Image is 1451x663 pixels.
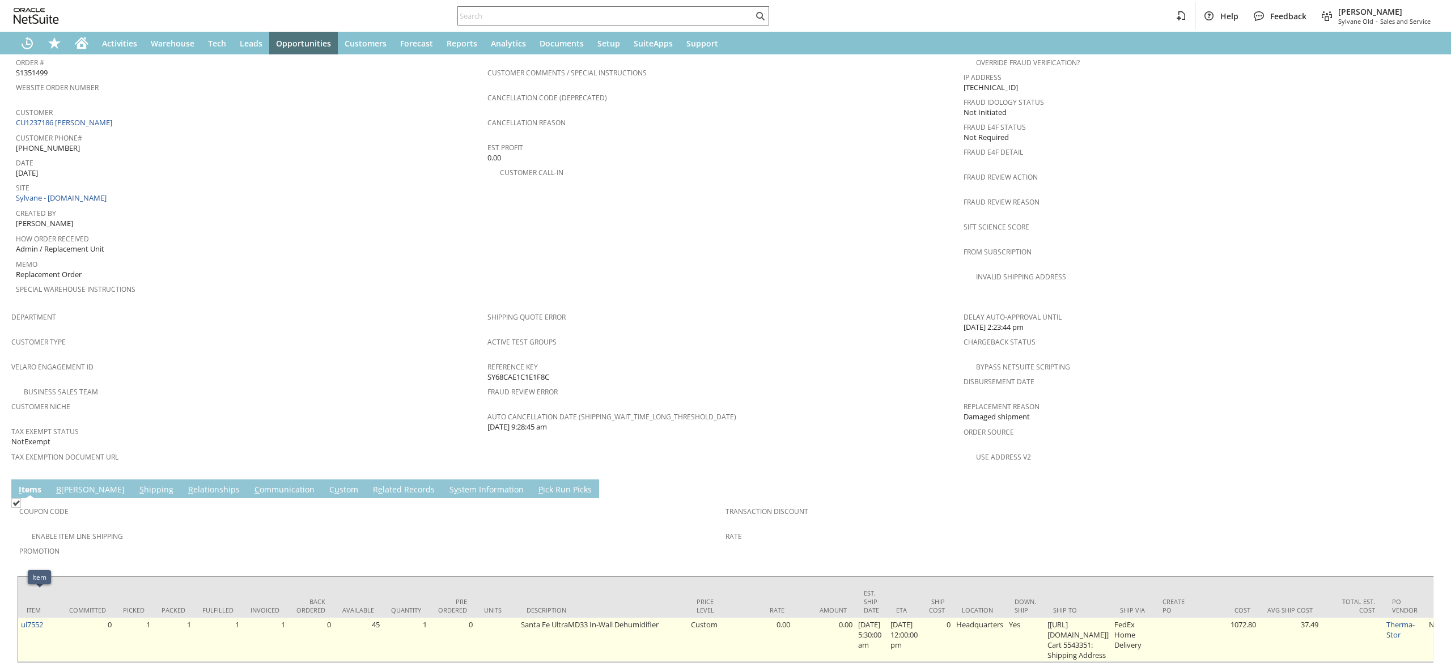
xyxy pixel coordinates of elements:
[139,484,144,495] span: S
[686,38,718,49] span: Support
[16,209,56,218] a: Created By
[11,402,70,411] a: Customer Niche
[964,122,1026,132] a: Fraud E4F Status
[16,67,48,78] span: S1351499
[16,83,99,92] a: Website Order Number
[929,597,945,614] div: Ship Cost
[964,411,1030,422] span: Damaged shipment
[487,372,549,382] span: SY68CAE1C1E1F8C
[739,606,784,614] div: Rate
[527,606,680,614] div: Description
[896,606,912,614] div: ETA
[487,362,538,372] a: Reference Key
[491,38,526,49] span: Analytics
[487,118,566,127] a: Cancellation Reason
[1267,606,1313,614] div: Avg Ship Cost
[538,484,543,495] span: P
[326,484,361,496] a: Custom
[953,618,1006,662] td: Headquarters
[688,618,731,662] td: Custom
[48,36,61,50] svg: Shortcuts
[20,36,34,50] svg: Recent Records
[1006,618,1045,662] td: Yes
[137,484,176,496] a: Shipping
[964,107,1007,118] span: Not Initiated
[251,606,279,614] div: Invoiced
[383,618,430,662] td: 1
[16,218,73,229] span: [PERSON_NAME]
[342,606,374,614] div: Available
[533,32,591,54] a: Documents
[16,108,53,117] a: Customer
[976,362,1070,372] a: Bypass NetSuite Scripting
[1338,17,1373,25] span: Sylvane Old
[1120,606,1145,614] div: Ship Via
[964,337,1036,347] a: Chargeback Status
[540,38,584,49] span: Documents
[19,484,22,495] span: I
[11,452,118,462] a: Tax Exemption Document URL
[242,618,288,662] td: 1
[202,606,234,614] div: Fulfilled
[16,143,80,154] span: [PHONE_NUMBER]
[438,597,467,614] div: Pre Ordered
[964,132,1009,143] span: Not Required
[487,93,607,103] a: Cancellation Code (deprecated)
[16,168,38,178] span: [DATE]
[11,312,56,322] a: Department
[454,484,458,495] span: y
[964,377,1034,386] a: Disbursement Date
[162,606,185,614] div: Packed
[1270,11,1306,22] span: Feedback
[24,387,98,397] a: Business Sales Team
[16,158,33,168] a: Date
[144,32,201,54] a: Warehouse
[370,484,438,496] a: Related Records
[153,618,194,662] td: 1
[68,32,95,54] a: Home
[1220,11,1238,22] span: Help
[1045,618,1111,662] td: [[URL][DOMAIN_NAME]] Cart 5543351: Shipping Address
[334,618,383,662] td: 45
[61,618,114,662] td: 0
[188,484,193,495] span: R
[1197,618,1259,662] td: 1072.80
[393,32,440,54] a: Forecast
[95,32,144,54] a: Activities
[208,38,226,49] span: Tech
[964,322,1024,333] span: [DATE] 2:23:44 pm
[964,197,1040,207] a: Fraud Review Reason
[269,32,338,54] a: Opportunities
[680,32,725,54] a: Support
[1386,619,1415,640] a: Therma-Stor
[334,484,340,495] span: u
[32,532,123,541] a: Enable Item Line Shipping
[487,143,523,152] a: Est Profit
[56,484,61,495] span: B
[518,618,688,662] td: Santa Fe UltraMD33 In-Wall Dehumidifier
[500,168,563,177] a: Customer Call-in
[16,193,109,203] a: Sylvane - [DOMAIN_NAME]
[1053,606,1103,614] div: Ship To
[16,133,82,143] a: Customer Phone#
[487,387,558,397] a: Fraud Review Error
[725,532,742,541] a: Rate
[16,284,135,294] a: Special Warehouse Instructions
[962,606,998,614] div: Location
[400,38,433,49] span: Forecast
[458,9,753,23] input: Search
[591,32,627,54] a: Setup
[801,606,847,614] div: Amount
[487,312,566,322] a: Shipping Quote Error
[16,234,89,244] a: How Order Received
[597,38,620,49] span: Setup
[731,618,793,662] td: 0.00
[1330,597,1375,614] div: Total Est. Cost
[964,247,1032,257] a: From Subscription
[11,337,66,347] a: Customer Type
[233,32,269,54] a: Leads
[123,606,145,614] div: Picked
[338,32,393,54] a: Customers
[21,619,43,630] a: ul7552
[793,618,855,662] td: 0.00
